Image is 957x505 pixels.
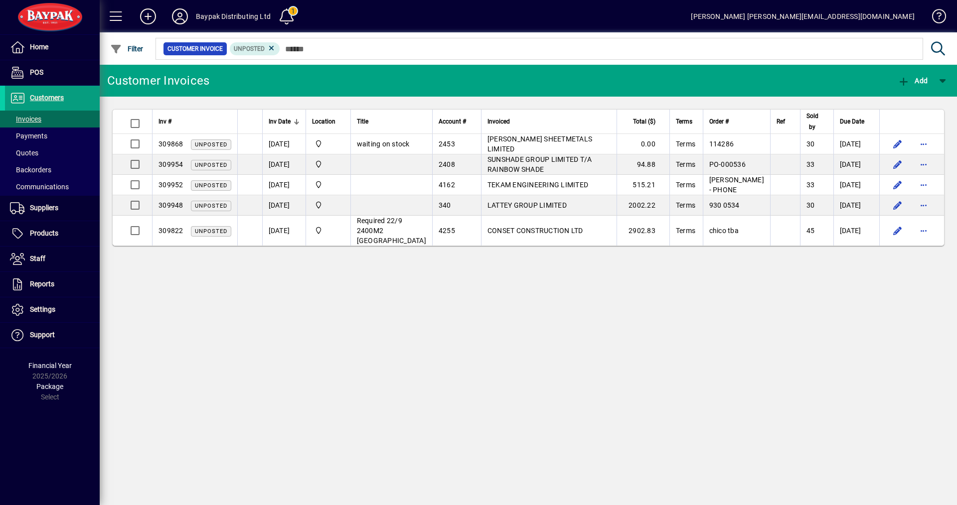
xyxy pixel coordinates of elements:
[916,197,932,213] button: More options
[709,227,739,235] span: chico tba
[691,8,915,24] div: [PERSON_NAME] [PERSON_NAME][EMAIL_ADDRESS][DOMAIN_NAME]
[5,127,100,144] a: Payments
[487,135,592,153] span: [PERSON_NAME] SHEETMETALS LIMITED
[439,201,451,209] span: 340
[357,140,410,148] span: waiting on stock
[312,138,344,149] span: Baypak - Onekawa
[269,116,300,127] div: Inv Date
[230,42,280,55] mat-chip: Customer Invoice Status: Unposted
[806,160,815,168] span: 33
[262,216,306,246] td: [DATE]
[30,331,55,339] span: Support
[633,116,655,127] span: Total ($)
[5,35,100,60] a: Home
[916,177,932,193] button: More options
[617,175,669,195] td: 515.21
[806,111,818,132] span: Sold by
[159,160,183,168] span: 309954
[676,140,695,148] span: Terms
[195,182,227,189] span: Unposted
[262,175,306,195] td: [DATE]
[312,116,344,127] div: Location
[709,201,740,209] span: 930 0534
[806,201,815,209] span: 30
[196,8,271,24] div: Baypak Distributing Ltd
[234,45,265,52] span: Unposted
[5,323,100,348] a: Support
[617,134,669,154] td: 0.00
[439,116,466,127] span: Account #
[439,181,455,189] span: 4162
[5,272,100,297] a: Reports
[107,73,209,89] div: Customer Invoices
[898,77,928,85] span: Add
[312,225,344,236] span: Baypak - Onekawa
[676,116,692,127] span: Terms
[262,154,306,175] td: [DATE]
[108,40,146,58] button: Filter
[676,181,695,189] span: Terms
[487,116,611,127] div: Invoiced
[262,195,306,216] td: [DATE]
[806,227,815,235] span: 45
[487,116,510,127] span: Invoiced
[709,140,734,148] span: 114286
[28,362,72,370] span: Financial Year
[357,116,368,127] span: Title
[777,116,794,127] div: Ref
[5,297,100,322] a: Settings
[5,111,100,127] a: Invoices
[30,305,55,313] span: Settings
[806,111,827,132] div: Sold by
[30,94,64,102] span: Customers
[709,160,746,168] span: PO-000536
[5,60,100,85] a: POS
[676,227,695,235] span: Terms
[195,162,227,168] span: Unposted
[312,116,335,127] span: Location
[159,227,183,235] span: 309822
[487,155,592,173] span: SUNSHADE GROUP LIMITED T/A RAINBOW SHADE
[439,227,455,235] span: 4255
[709,176,764,194] span: [PERSON_NAME] - PHONE
[890,156,906,172] button: Edit
[30,68,43,76] span: POS
[833,154,879,175] td: [DATE]
[132,7,164,25] button: Add
[916,136,932,152] button: More options
[840,116,864,127] span: Due Date
[10,115,41,123] span: Invoices
[5,247,100,271] a: Staff
[890,136,906,152] button: Edit
[840,116,873,127] div: Due Date
[487,201,567,209] span: LATTEY GROUP LIMITED
[195,141,227,148] span: Unposted
[5,178,100,195] a: Communications
[833,175,879,195] td: [DATE]
[833,216,879,246] td: [DATE]
[357,217,426,245] span: Required 22/9 2400M2 [GEOGRAPHIC_DATA]
[623,116,664,127] div: Total ($)
[617,216,669,246] td: 2902.83
[30,204,58,212] span: Suppliers
[895,72,930,90] button: Add
[159,201,183,209] span: 309948
[159,116,171,127] span: Inv #
[890,223,906,239] button: Edit
[10,166,51,174] span: Backorders
[709,116,764,127] div: Order #
[5,161,100,178] a: Backorders
[195,228,227,235] span: Unposted
[5,221,100,246] a: Products
[487,181,588,189] span: TEKAM ENGINEERING LIMITED
[159,140,183,148] span: 309868
[30,280,54,288] span: Reports
[312,159,344,170] span: Baypak - Onekawa
[833,195,879,216] td: [DATE]
[159,116,231,127] div: Inv #
[5,196,100,221] a: Suppliers
[262,134,306,154] td: [DATE]
[30,229,58,237] span: Products
[916,223,932,239] button: More options
[676,160,695,168] span: Terms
